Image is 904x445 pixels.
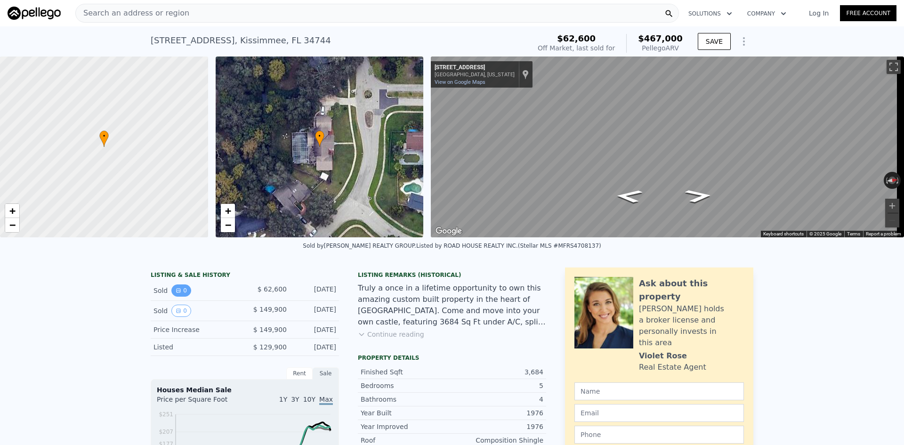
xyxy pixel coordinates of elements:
img: Pellego [8,7,61,20]
div: [DATE] [294,284,336,297]
div: Bathrooms [361,395,452,404]
path: Go South, Oak Leaf Ln [604,186,654,206]
div: [PERSON_NAME] holds a broker license and personally invests in this area [639,303,744,348]
div: Truly a once in a lifetime opportunity to own this amazing custom built property in the heart of ... [358,283,546,328]
button: SAVE [698,33,731,50]
div: • [315,130,324,147]
div: Off Market, last sold for [538,43,615,53]
div: 3,684 [452,367,543,377]
div: 4 [452,395,543,404]
path: Go North, Oak Leaf Ln [673,186,724,206]
span: $ 149,900 [253,326,287,333]
a: Terms (opens in new tab) [847,231,860,236]
button: Zoom out [885,213,899,227]
button: Rotate clockwise [896,172,901,189]
div: Sold by [PERSON_NAME] REALTY GROUP . [303,243,416,249]
a: View on Google Maps [435,79,485,85]
div: [DATE] [294,342,336,352]
div: [STREET_ADDRESS] [435,64,515,72]
input: Email [574,404,744,422]
span: 10Y [303,396,315,403]
div: Map [431,57,904,237]
span: − [9,219,16,231]
div: [GEOGRAPHIC_DATA], [US_STATE] [435,72,515,78]
div: Violet Rose [639,350,687,362]
tspan: $251 [159,411,173,418]
span: $62,600 [557,33,596,43]
div: Ask about this property [639,277,744,303]
div: Sold [153,284,237,297]
span: Max [319,396,333,405]
button: Reset the view [883,176,901,185]
div: Sale [313,367,339,380]
div: Bedrooms [361,381,452,390]
span: $ 149,900 [253,306,287,313]
span: • [99,132,109,140]
div: Year Improved [361,422,452,431]
tspan: $207 [159,429,173,435]
button: Continue reading [358,330,424,339]
span: $467,000 [638,33,683,43]
span: © 2025 Google [809,231,841,236]
button: View historical data [171,284,191,297]
div: Street View [431,57,904,237]
div: 5 [452,381,543,390]
button: Company [740,5,794,22]
div: Price Increase [153,325,237,334]
div: Property details [358,354,546,362]
div: [DATE] [294,305,336,317]
div: 1976 [452,422,543,431]
span: 3Y [291,396,299,403]
img: Google [433,225,464,237]
div: [STREET_ADDRESS] , Kissimmee , FL 34744 [151,34,331,47]
a: Zoom out [5,218,19,232]
div: Pellego ARV [638,43,683,53]
div: Houses Median Sale [157,385,333,395]
button: Zoom in [885,199,899,213]
span: 1Y [279,396,287,403]
div: Composition Shingle [452,436,543,445]
button: Solutions [681,5,740,22]
div: • [99,130,109,147]
div: Listed by ROAD HOUSE REALTY INC. (Stellar MLS #MFRS4708137) [416,243,601,249]
span: + [225,205,231,217]
span: + [9,205,16,217]
a: Show location on map [522,69,529,80]
button: Keyboard shortcuts [763,231,804,237]
div: LISTING & SALE HISTORY [151,271,339,281]
div: 1976 [452,408,543,418]
div: Roof [361,436,452,445]
div: Real Estate Agent [639,362,706,373]
a: Open this area in Google Maps (opens a new window) [433,225,464,237]
button: Toggle fullscreen view [887,60,901,74]
span: $ 62,600 [258,285,287,293]
a: Zoom in [221,204,235,218]
button: Show Options [734,32,753,51]
div: Rent [286,367,313,380]
div: [DATE] [294,325,336,334]
a: Log In [798,8,840,18]
span: $ 129,900 [253,343,287,351]
span: • [315,132,324,140]
div: Listed [153,342,237,352]
span: − [225,219,231,231]
div: Listing Remarks (Historical) [358,271,546,279]
div: Price per Square Foot [157,395,245,410]
button: View historical data [171,305,191,317]
button: Rotate counterclockwise [884,172,889,189]
div: Finished Sqft [361,367,452,377]
a: Zoom in [5,204,19,218]
a: Zoom out [221,218,235,232]
input: Name [574,382,744,400]
a: Free Account [840,5,896,21]
input: Phone [574,426,744,444]
div: Year Built [361,408,452,418]
div: Sold [153,305,237,317]
a: Report a problem [866,231,901,236]
span: Search an address or region [76,8,189,19]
